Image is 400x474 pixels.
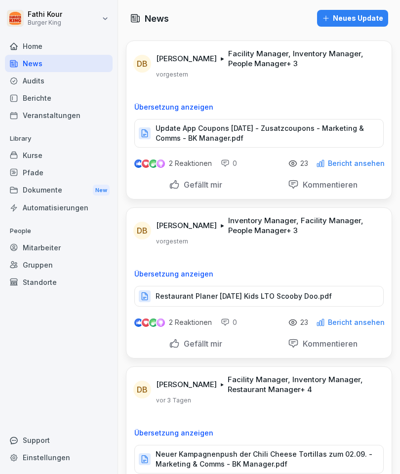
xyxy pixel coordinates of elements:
a: Mitarbeiter [5,239,113,256]
a: Home [5,38,113,55]
p: Fathi Kour [28,10,62,19]
p: Bericht ansehen [328,159,385,167]
div: Support [5,432,113,449]
button: Neues Update [317,10,388,27]
p: Gefällt mir [180,180,222,190]
img: celebrate [149,159,158,168]
a: Einstellungen [5,449,113,466]
div: Dokumente [5,181,113,199]
img: like [135,318,143,326]
div: DB [133,381,151,398]
a: Neuer Kampagnenpush der Chili Cheese Tortillas zum 02.09. - Marketing & Comms - BK Manager.pdf [134,457,384,467]
a: Automatisierungen [5,199,113,216]
a: News [5,55,113,72]
p: vorgestern [156,71,188,79]
a: Kurse [5,147,113,164]
img: inspiring [157,318,165,327]
p: Facility Manager, Inventory Manager, Restaurant Manager + 4 [228,375,380,395]
img: inspiring [157,159,165,168]
p: vorgestern [156,237,188,245]
p: [PERSON_NAME] [156,54,217,64]
a: Pfade [5,164,113,181]
p: 23 [300,159,308,167]
p: 23 [300,318,308,326]
div: DB [133,55,151,73]
p: Kommentieren [299,339,358,349]
p: Übersetzung anzeigen [134,429,384,437]
img: celebrate [149,318,158,327]
a: Gruppen [5,256,113,274]
a: DokumenteNew [5,181,113,199]
p: Restaurant Planer [DATE] Kids LTO Scooby Doo.pdf [156,291,332,301]
p: Burger King [28,19,62,26]
img: love [142,319,150,326]
p: Kommentieren [299,180,358,190]
div: DB [133,222,151,239]
img: like [135,159,143,167]
p: Inventory Manager, Facility Manager, People Manager + 3 [228,216,380,236]
a: Update App Coupons [DATE] - Zusatzcoupons - Marketing & Comms - BK Manager.pdf [134,131,384,141]
p: [PERSON_NAME] [156,380,217,390]
a: Audits [5,72,113,89]
p: Library [5,131,113,147]
p: Facility Manager, Inventory Manager, People Manager + 3 [228,49,380,69]
div: New [93,185,110,196]
a: Standorte [5,274,113,291]
h1: News [145,12,169,25]
a: Veranstaltungen [5,107,113,124]
a: Berichte [5,89,113,107]
img: love [142,160,150,167]
div: 0 [221,317,237,327]
p: Gefällt mir [180,339,222,349]
p: 2 Reaktionen [169,318,212,326]
p: vor 3 Tagen [156,396,191,404]
p: People [5,223,113,239]
a: Restaurant Planer [DATE] Kids LTO Scooby Doo.pdf [134,294,384,304]
div: Neues Update [322,13,383,24]
p: Übersetzung anzeigen [134,103,384,111]
p: Update App Coupons [DATE] - Zusatzcoupons - Marketing & Comms - BK Manager.pdf [156,123,373,143]
p: [PERSON_NAME] [156,221,217,231]
p: 2 Reaktionen [169,159,212,167]
div: 0 [221,158,237,168]
p: Bericht ansehen [328,318,385,326]
p: Übersetzung anzeigen [134,270,384,278]
p: Neuer Kampagnenpush der Chili Cheese Tortillas zum 02.09. - Marketing & Comms - BK Manager.pdf [156,449,373,469]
